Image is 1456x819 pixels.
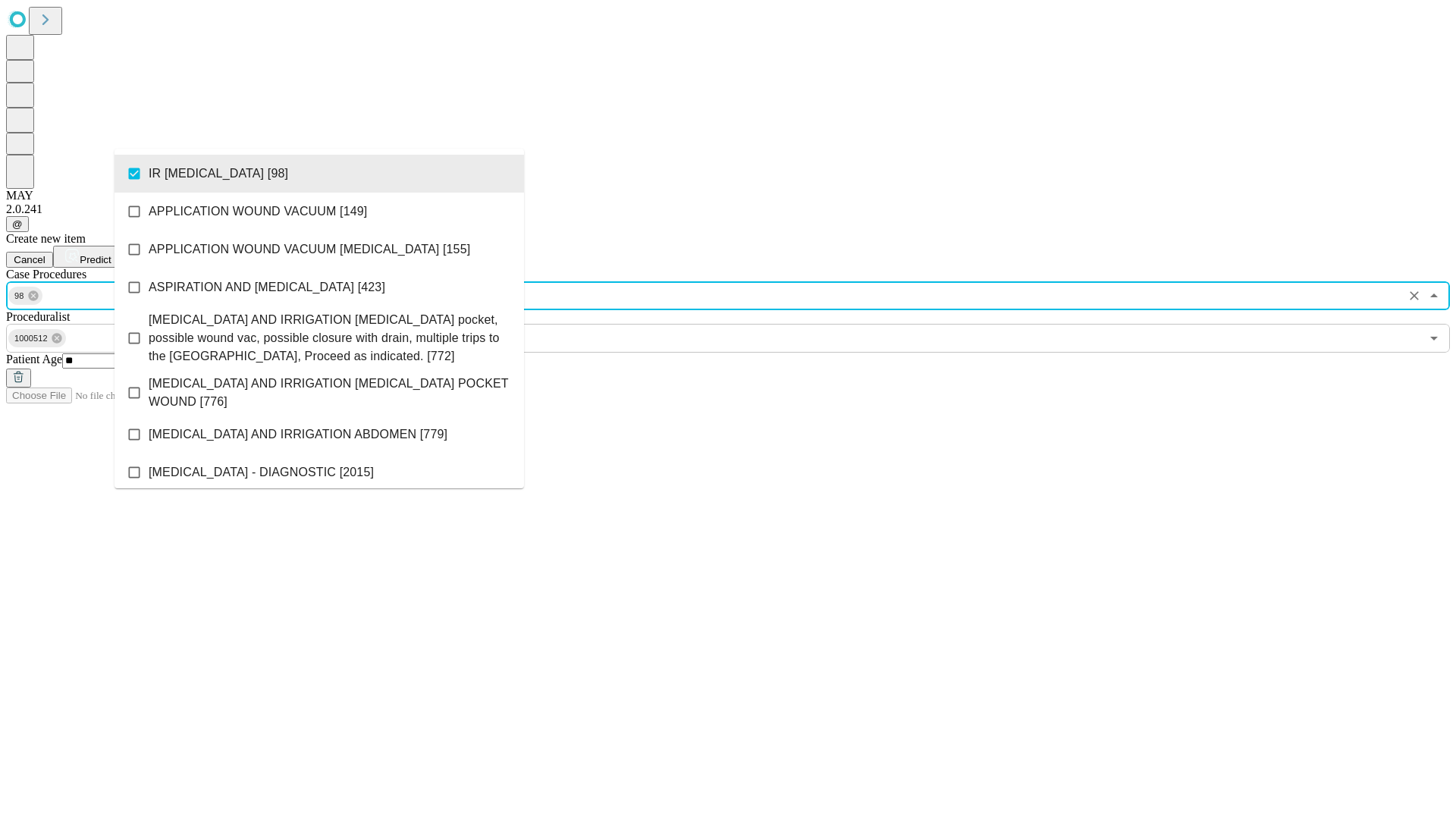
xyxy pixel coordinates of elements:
[6,310,70,323] span: Proceduralist
[8,330,54,347] span: 1000512
[8,287,30,305] span: 98
[149,165,288,183] span: IR [MEDICAL_DATA] [98]
[6,232,86,245] span: Create new item
[1404,285,1425,306] button: Clear
[8,329,66,347] div: 1000512
[6,252,53,268] button: Cancel
[6,216,29,232] button: @
[149,311,512,366] span: [MEDICAL_DATA] AND IRRIGATION [MEDICAL_DATA] pocket, possible wound vac, possible closure with dr...
[149,240,470,259] span: APPLICATION WOUND VACUUM [MEDICAL_DATA] [155]
[149,425,447,444] span: [MEDICAL_DATA] AND IRRIGATION ABDOMEN [779]
[1423,285,1445,306] button: Close
[6,268,86,281] span: Scheduled Procedure
[149,463,374,482] span: [MEDICAL_DATA] - DIAGNOSTIC [2015]
[6,202,1450,216] div: 2.0.241
[1423,328,1445,349] button: Open
[12,218,23,230] span: @
[80,254,111,265] span: Predict
[6,353,62,366] span: Patient Age
[149,202,367,221] span: APPLICATION WOUND VACUUM [149]
[8,287,42,305] div: 98
[6,189,1450,202] div: MAY
[14,254,45,265] span: Cancel
[53,246,123,268] button: Predict
[149,278,385,297] span: ASPIRATION AND [MEDICAL_DATA] [423]
[149,375,512,411] span: [MEDICAL_DATA] AND IRRIGATION [MEDICAL_DATA] POCKET WOUND [776]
